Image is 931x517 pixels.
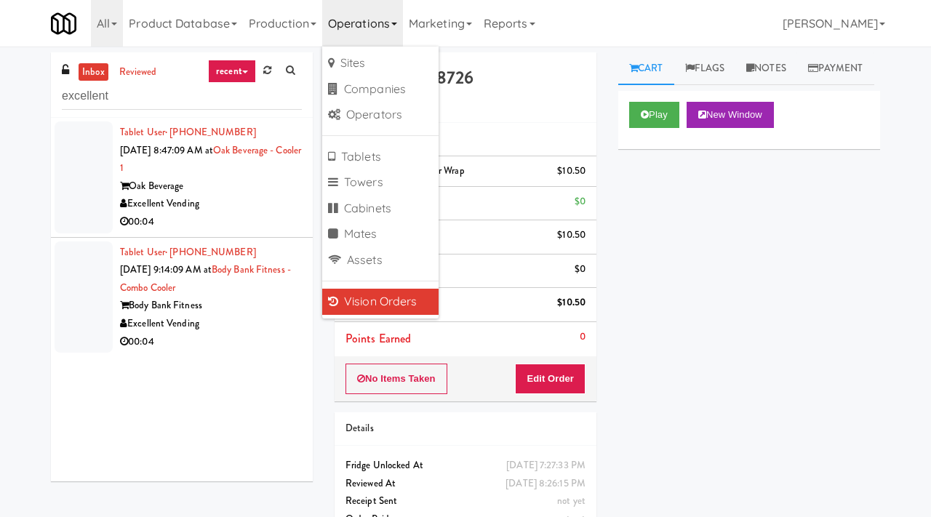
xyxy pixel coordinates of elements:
[79,63,108,81] a: inbox
[575,193,586,211] div: $0
[208,60,256,83] a: recent
[345,420,586,438] div: Details
[345,95,586,106] h5: Excellent Vending
[345,475,586,493] div: Reviewed At
[557,162,586,180] div: $10.50
[557,226,586,244] div: $10.50
[618,52,674,85] a: Cart
[120,262,291,294] a: Body Bank Fitness - Combo Cooler
[674,52,736,85] a: Flags
[580,328,586,346] div: 0
[51,238,313,357] li: Tablet User· [PHONE_NUMBER][DATE] 9:14:09 AM atBody Bank Fitness - Combo CoolerBody Bank FitnessE...
[116,63,161,81] a: reviewed
[629,102,679,128] button: Play
[120,195,302,213] div: Excellent Vending
[120,245,256,259] a: Tablet User· [PHONE_NUMBER]
[515,364,586,394] button: Edit Order
[345,68,586,87] h4: Order # 6008726
[120,177,302,196] div: Oak Beverage
[322,247,439,273] a: Assets
[322,50,439,76] a: Sites
[797,52,874,85] a: Payment
[351,164,465,177] span: Grilled Chicken Caesar Wrap
[322,144,439,170] a: Tablets
[322,102,439,128] a: Operators
[322,289,439,315] a: Vision Orders
[322,221,439,247] a: Mates
[165,245,256,259] span: · [PHONE_NUMBER]
[120,125,256,139] a: Tablet User· [PHONE_NUMBER]
[557,294,586,312] div: $10.50
[557,494,586,508] span: not yet
[120,143,213,157] span: [DATE] 8:47:09 AM at
[120,333,302,351] div: 00:04
[51,11,76,36] img: Micromart
[120,213,302,231] div: 00:04
[735,52,797,85] a: Notes
[687,102,774,128] button: New Window
[345,492,586,510] div: Receipt Sent
[120,315,302,333] div: Excellent Vending
[575,260,586,278] div: $0
[506,457,586,475] div: [DATE] 7:27:33 PM
[345,364,447,394] button: No Items Taken
[120,297,302,315] div: Body Bank Fitness
[51,118,313,238] li: Tablet User· [PHONE_NUMBER][DATE] 8:47:09 AM atOak Beverage - Cooler 1Oak BeverageExcellent Vendi...
[506,475,586,493] div: [DATE] 8:26:15 PM
[165,125,256,139] span: · [PHONE_NUMBER]
[322,76,439,103] a: Companies
[345,330,411,347] span: Points Earned
[62,83,302,110] input: Search vision orders
[120,262,212,276] span: [DATE] 9:14:09 AM at
[345,457,586,475] div: Fridge Unlocked At
[322,169,439,196] a: Towers
[322,196,439,222] a: Cabinets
